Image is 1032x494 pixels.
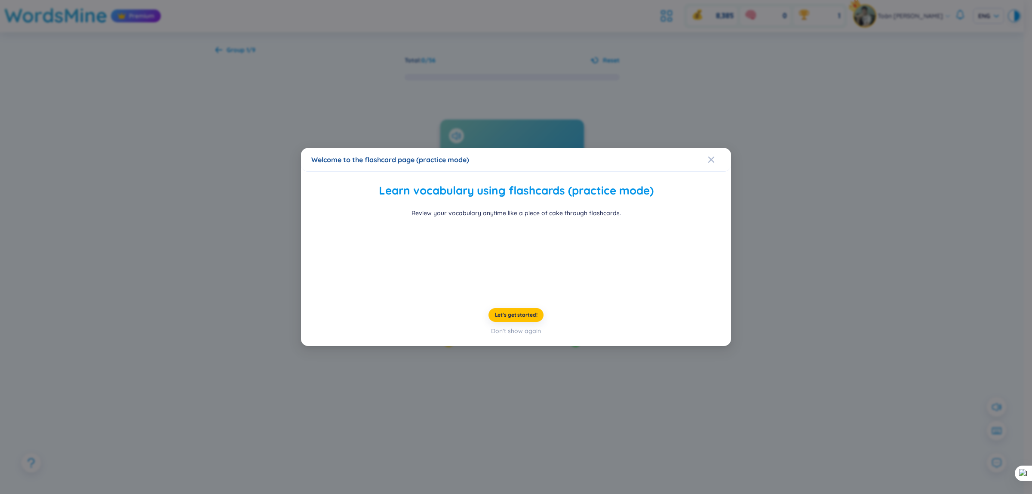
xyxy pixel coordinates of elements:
[311,155,721,164] div: Welcome to the flashcard page (practice mode)
[491,326,541,336] div: Don't show again
[311,182,721,200] h2: Learn vocabulary using flashcards (practice mode)
[495,312,537,318] span: Let's get started!
[412,208,621,218] div: Review your vocabulary anytime like a piece of cake through flashcards.
[708,148,731,171] button: Close
[488,308,544,322] button: Let's get started!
